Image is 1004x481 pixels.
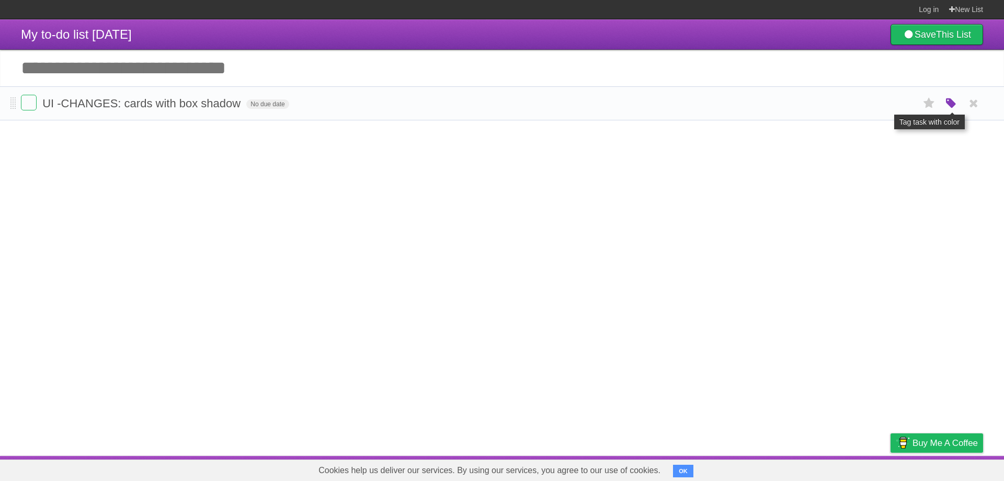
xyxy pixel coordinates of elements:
label: Star task [919,95,939,112]
a: Terms [841,458,864,478]
img: Buy me a coffee [896,434,910,452]
span: Cookies help us deliver our services. By using our services, you agree to our use of cookies. [308,460,671,481]
span: No due date [246,99,289,109]
span: Buy me a coffee [912,434,978,452]
span: UI -CHANGES: cards with box shadow [42,97,243,110]
a: About [751,458,773,478]
a: Developers [786,458,828,478]
label: Done [21,95,37,110]
a: Privacy [877,458,904,478]
button: OK [673,465,693,477]
b: This List [936,29,971,40]
a: Suggest a feature [917,458,983,478]
a: SaveThis List [891,24,983,45]
span: My to-do list [DATE] [21,27,132,41]
a: Buy me a coffee [891,433,983,453]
